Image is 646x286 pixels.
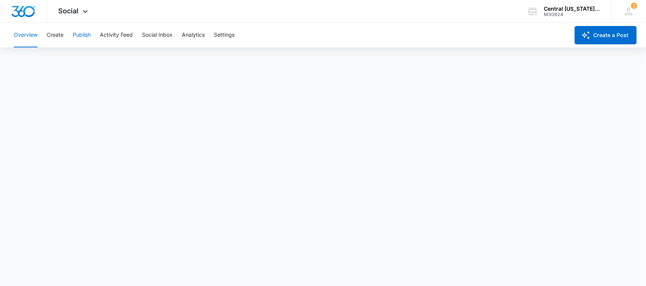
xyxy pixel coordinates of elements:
button: Create [47,23,64,47]
button: Overview [14,23,38,47]
div: account name [544,6,600,12]
button: Social Inbox [142,23,173,47]
button: Settings [214,23,235,47]
button: Create a Post [575,26,637,44]
button: Publish [73,23,91,47]
button: Activity Feed [100,23,133,47]
button: Analytics [182,23,205,47]
div: notifications count [631,3,637,9]
div: account id [544,12,600,17]
span: 2 [631,3,637,9]
span: Social [59,7,79,15]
